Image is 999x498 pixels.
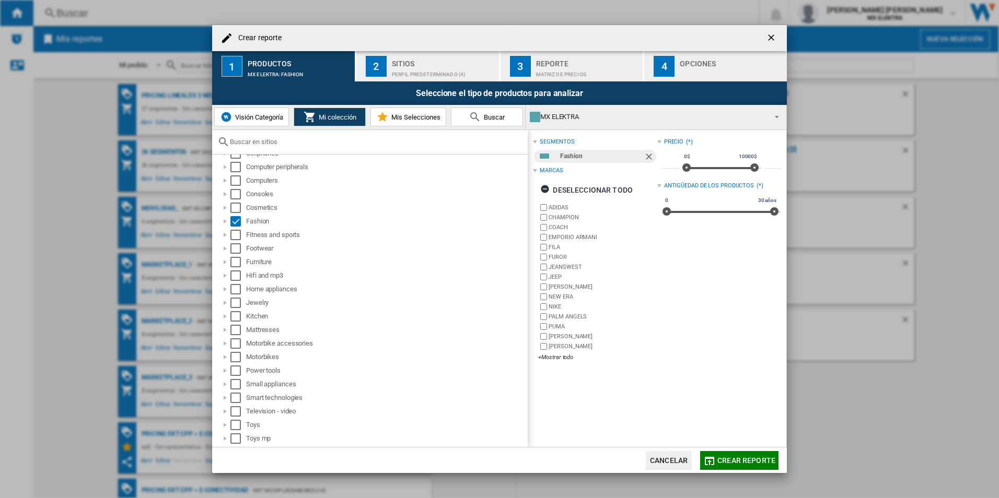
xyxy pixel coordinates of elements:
[246,365,526,376] div: Power tools
[540,167,563,175] div: Marcas
[246,298,526,308] div: Jewelry
[549,342,657,350] label: [PERSON_NAME]
[549,333,657,340] label: [PERSON_NAME]
[549,233,657,241] label: EMPORIO ARMANI
[392,66,495,77] div: Perfil predeterminado (4)
[246,175,526,186] div: Computers
[370,108,446,126] button: Mis Selecciones
[510,56,531,77] div: 3
[549,223,657,231] label: COACH
[549,293,657,301] label: NEW ERA
[246,393,526,403] div: Smart technologies
[540,138,574,146] div: segmentos
[246,230,526,240] div: Fitness and sports
[530,110,765,124] div: MX ELEKTRA
[540,181,633,199] div: Deseleccionar todo
[233,113,283,121] span: Visión Categoría
[560,150,643,163] div: Fashion
[230,162,246,172] md-checkbox: Select
[549,313,657,321] label: PALM ANGELS
[540,303,547,310] input: brand.name
[230,298,246,308] md-checkbox: Select
[246,406,526,417] div: Television - video
[549,273,657,281] label: JEEP
[549,204,657,211] label: ADIDAS
[230,338,246,349] md-checkbox: Select
[230,352,246,362] md-checkbox: Select
[537,181,636,199] button: Deseleccionar todo
[230,216,246,227] md-checkbox: Select
[230,257,246,267] md-checkbox: Select
[538,353,657,361] div: +Mostrar todo
[246,338,526,349] div: Motorbike accessories
[246,379,526,389] div: Small appliances
[540,244,547,251] input: brand.name
[540,274,547,280] input: brand.name
[230,203,246,213] md-checkbox: Select
[246,420,526,430] div: Toys
[222,56,242,77] div: 1
[680,55,783,66] div: Opciones
[230,243,246,254] md-checkbox: Select
[664,182,754,190] div: Antigüedad de los productos
[246,311,526,322] div: Kitchen
[246,216,526,227] div: Fashion
[248,55,351,66] div: Productos
[540,214,547,221] input: brand.name
[230,175,246,186] md-checkbox: Select
[248,66,351,77] div: MX ELEKTRA:Fashion
[230,393,246,403] md-checkbox: Select
[230,433,246,444] md-checkbox: Select
[246,352,526,362] div: Motorbikes
[230,365,246,376] md-checkbox: Select
[540,293,547,300] input: brand.name
[540,264,547,270] input: brand.name
[294,108,366,126] button: Mi colección
[766,32,779,45] ng-md-icon: getI18NText('BUTTONS.CLOSE_DIALOG')
[481,113,505,121] span: Buscar
[737,152,759,161] span: 10000$
[501,51,644,81] button: 3 Reporte Matriz de precios
[540,224,547,231] input: brand.name
[230,325,246,335] md-checkbox: Select
[230,379,246,389] md-checkbox: Select
[230,406,246,417] md-checkbox: Select
[540,343,547,350] input: brand.name
[549,283,657,291] label: [PERSON_NAME]
[246,270,526,281] div: Hifi and mp3
[246,189,526,199] div: Consoles
[230,270,246,281] md-checkbox: Select
[540,313,547,320] input: brand.name
[682,152,692,161] span: 0$
[540,283,547,290] input: brand.name
[212,51,356,81] button: 1 Productos MX ELEKTRA:Fashion
[246,433,526,444] div: Toys mp
[664,138,683,146] div: Precio
[230,138,522,146] input: Buscar en sitios
[246,243,526,254] div: Footwear
[540,234,547,241] input: brand.name
[246,203,526,213] div: Cosmetics
[717,456,775,465] span: Crear reporte
[540,333,547,340] input: brand.name
[549,323,657,330] label: PUMA
[536,66,639,77] div: Matriz de precios
[230,230,246,240] md-checkbox: Select
[540,254,547,260] input: brand.name
[230,284,246,294] md-checkbox: Select
[664,196,670,205] span: 0
[549,303,657,311] label: NIKE
[540,204,547,211] input: brand.name
[246,257,526,267] div: Furniture
[246,325,526,335] div: Mattresses
[233,33,282,43] h4: Crear reporte
[230,311,246,322] md-checkbox: Select
[644,151,656,164] ng-md-icon: Quitar
[246,162,526,172] div: Computer peripherals
[762,28,783,49] button: getI18NText('BUTTONS.CLOSE_DIALOG')
[700,451,779,470] button: Crear reporte
[654,56,675,77] div: 4
[212,81,787,105] div: Seleccione el tipo de productos para analizar
[540,323,547,330] input: brand.name
[757,196,778,205] span: 30 años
